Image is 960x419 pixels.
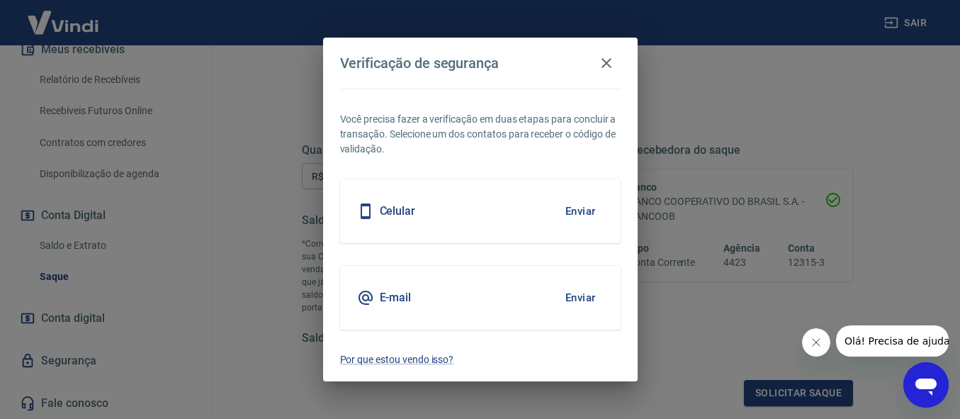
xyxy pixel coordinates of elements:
button: Enviar [558,283,604,313]
iframe: Mensagem da empresa [836,325,949,357]
h5: E-mail [380,291,412,305]
a: Por que estou vendo isso? [340,352,621,367]
button: Enviar [558,196,604,226]
h4: Verificação de segurança [340,55,499,72]
iframe: Botão para abrir a janela de mensagens [903,362,949,408]
iframe: Fechar mensagem [802,328,830,357]
p: Você precisa fazer a verificação em duas etapas para concluir a transação. Selecione um dos conta... [340,112,621,157]
span: Olá! Precisa de ajuda? [9,10,119,21]
h5: Celular [380,204,416,218]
